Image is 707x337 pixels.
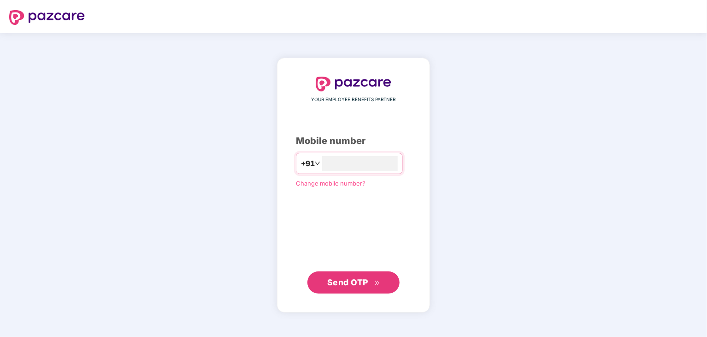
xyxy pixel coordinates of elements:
[9,10,85,25] img: logo
[316,77,391,91] img: logo
[315,161,320,166] span: down
[296,134,411,148] div: Mobile number
[296,180,365,187] a: Change mobile number?
[307,271,400,294] button: Send OTPdouble-right
[312,96,396,103] span: YOUR EMPLOYEE BENEFITS PARTNER
[374,280,380,286] span: double-right
[301,158,315,169] span: +91
[327,277,368,287] span: Send OTP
